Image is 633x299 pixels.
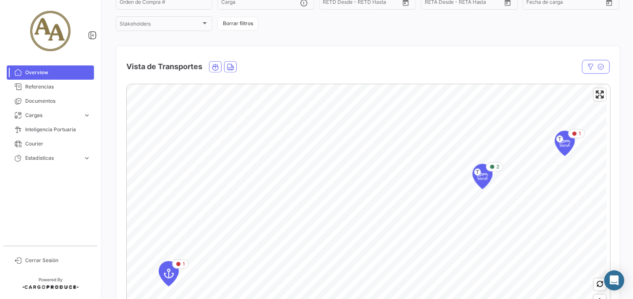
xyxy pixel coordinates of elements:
[159,261,179,286] div: Map marker
[25,140,91,148] span: Courier
[7,94,94,108] a: Documentos
[25,69,91,76] span: Overview
[25,126,91,133] span: Inteligencia Portuaria
[126,61,202,73] h4: Vista de Transportes
[527,0,542,6] input: Desde
[25,83,91,91] span: Referencias
[555,131,575,156] div: Map marker
[579,130,581,138] span: 1
[473,164,493,189] div: Map marker
[7,80,94,94] a: Referencias
[25,154,80,162] span: Estadísticas
[29,10,71,52] img: 852fc388-10ad-47fd-b232-e98225ca49a8.jpg
[209,62,221,72] button: Ocean
[323,0,338,6] input: Desde
[604,270,625,291] div: Abrir Intercom Messenger
[497,163,500,171] span: 2
[225,62,236,72] button: Land
[7,65,94,80] a: Overview
[7,122,94,137] a: Inteligencia Portuaria
[25,97,91,105] span: Documentos
[594,88,606,101] button: Enter fullscreen
[25,112,80,119] span: Cargas
[548,0,584,6] input: Hasta
[557,135,563,143] span: T
[474,169,481,176] span: T
[83,112,91,119] span: expand_more
[83,154,91,162] span: expand_more
[425,0,440,6] input: Desde
[7,137,94,151] a: Courier
[446,0,482,6] input: Hasta
[344,0,381,6] input: Hasta
[217,17,259,31] button: Borrar filtros
[25,257,91,264] span: Cerrar Sesión
[120,22,201,28] span: Stakeholders
[183,260,185,268] span: 1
